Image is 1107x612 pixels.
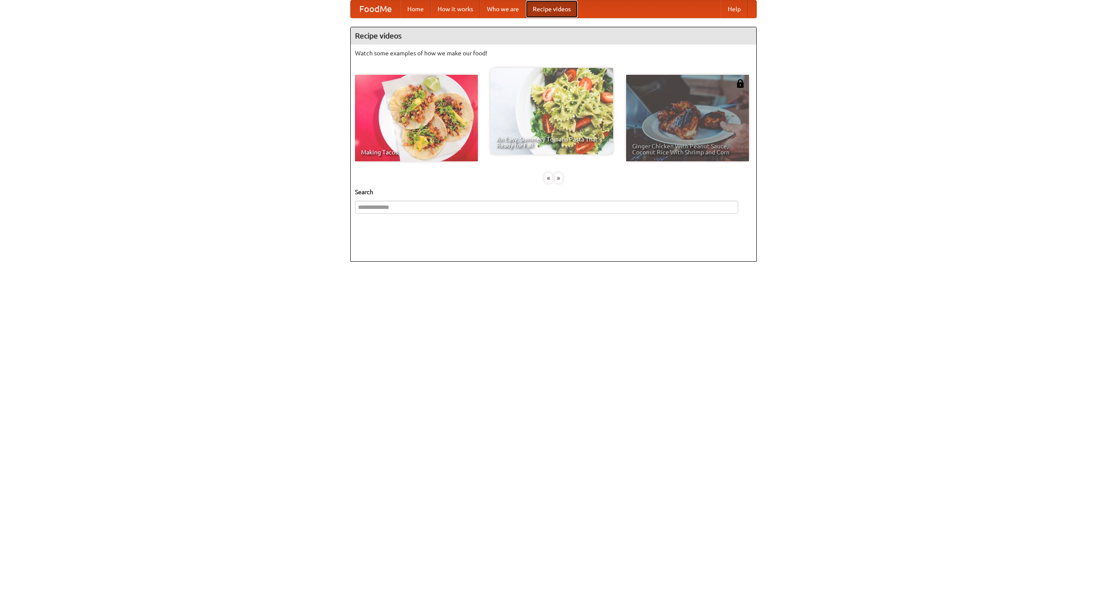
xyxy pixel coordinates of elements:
span: Making Tacos [361,149,472,155]
a: Making Tacos [355,75,478,161]
span: An Easy, Summery Tomato Pasta That's Ready for Fall [496,136,607,148]
h5: Search [355,188,752,196]
div: « [544,173,552,183]
a: How it works [431,0,480,18]
a: Help [721,0,748,18]
a: FoodMe [351,0,400,18]
a: An Easy, Summery Tomato Pasta That's Ready for Fall [490,68,613,154]
div: » [555,173,563,183]
a: Who we are [480,0,526,18]
a: Home [400,0,431,18]
img: 483408.png [736,79,745,88]
p: Watch some examples of how we make our food! [355,49,752,58]
a: Recipe videos [526,0,578,18]
h4: Recipe videos [351,27,756,45]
